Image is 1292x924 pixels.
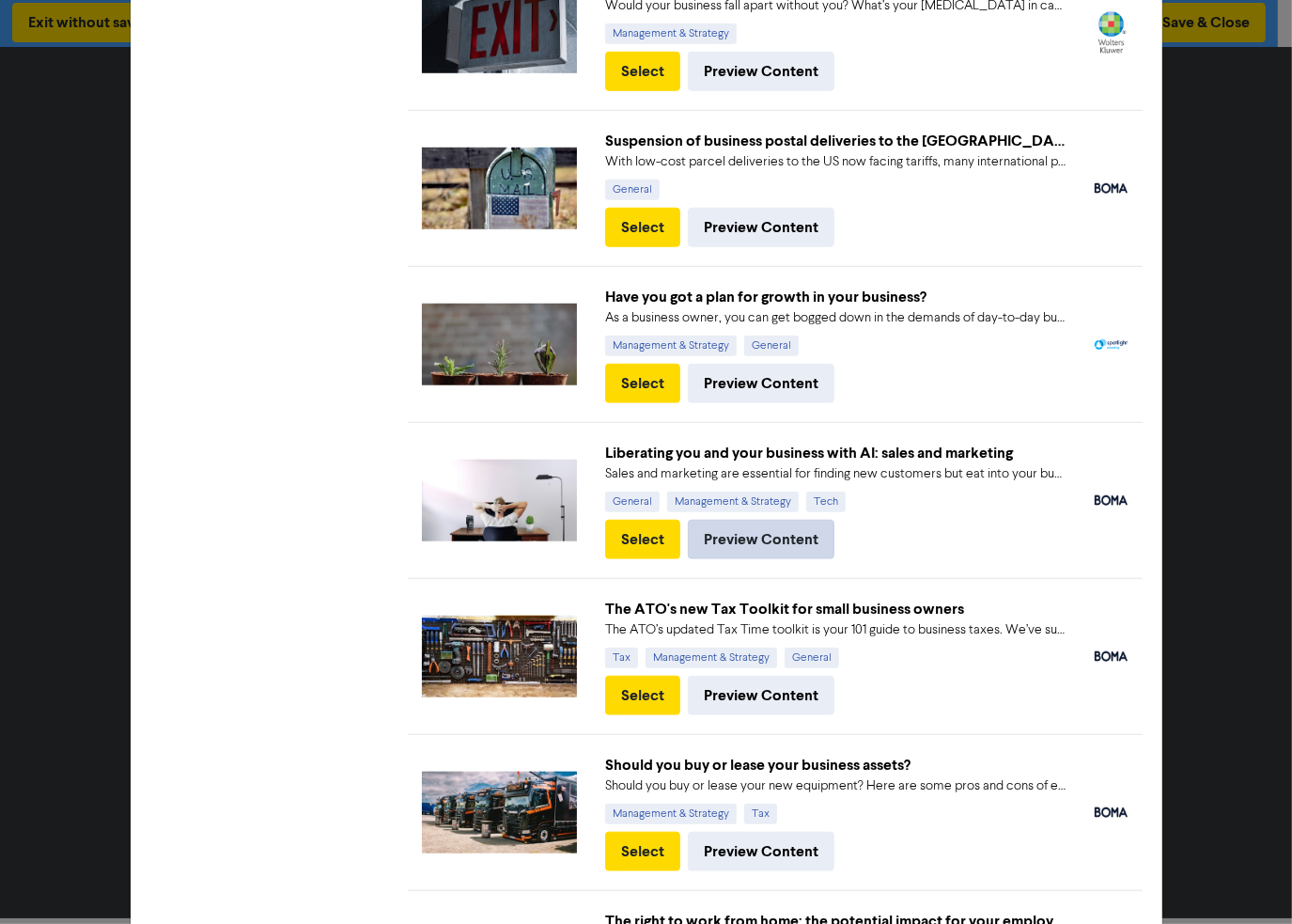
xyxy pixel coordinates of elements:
img: boma [1095,651,1128,661]
div: Should you buy or lease your business assets? [605,754,1066,776]
button: Preview Content [688,676,834,715]
img: boma [1095,495,1128,505]
div: Tech [806,492,846,512]
img: boma_accounting [1095,807,1128,817]
div: The ATO's new Tax Toolkit for small business owners [605,598,1066,620]
img: wolterskluwer [1095,11,1128,55]
div: Sales and marketing are essential for finding new customers but eat into your business time. We e... [605,464,1066,484]
div: Tax [744,804,777,824]
button: Preview Content [688,364,834,403]
div: Tax [605,648,638,668]
div: Should you buy or lease your new equipment? Here are some pros and cons of each. We also can revi... [605,776,1066,796]
button: Select [605,520,680,559]
div: The ATO’s updated Tax Time toolkit is your 101 guide to business taxes. We’ve summarised the key ... [605,620,1066,640]
button: Preview Content [688,208,834,247]
img: spotlight [1095,339,1128,350]
button: Preview Content [688,520,834,559]
div: Have you got a plan for growth in your business? [605,286,1066,308]
button: Select [605,832,680,871]
button: Preview Content [688,52,834,91]
img: boma [1095,183,1128,193]
button: Select [605,208,680,247]
button: Select [605,676,680,715]
div: General [605,492,660,512]
div: Liberating you and your business with AI: sales and marketing [605,442,1066,464]
div: As a business owner, you can get bogged down in the demands of day-to-day business. We can help b... [605,308,1066,328]
div: General [744,336,799,356]
button: Select [605,364,680,403]
div: Management & Strategy [605,336,737,356]
div: Management & Strategy [605,804,737,824]
div: Management & Strategy [667,492,799,512]
button: Select [605,52,680,91]
div: With low-cost parcel deliveries to the US now facing tariffs, many international postal services ... [605,152,1066,172]
div: General [785,648,839,668]
div: Management & Strategy [646,648,777,668]
div: General [605,180,660,200]
button: Preview Content [688,832,834,871]
div: Suspension of business postal deliveries to the [GEOGRAPHIC_DATA]: what options do you have? [605,130,1066,152]
div: Management & Strategy [605,23,737,44]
